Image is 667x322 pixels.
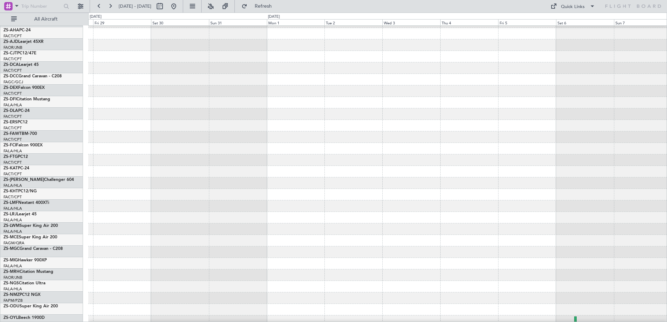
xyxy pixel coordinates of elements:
[3,155,18,159] span: ZS-FTG
[382,19,440,25] div: Wed 3
[3,316,18,320] span: ZS-OYL
[267,19,325,25] div: Mon 1
[440,19,498,25] div: Thu 4
[3,143,43,147] a: ZS-FCIFalcon 900EX
[3,86,45,90] a: ZS-DEXFalcon 900EX
[3,132,19,136] span: ZS-FAW
[3,270,53,274] a: ZS-MRHCitation Mustang
[3,79,23,85] a: FAGC/GCJ
[90,14,102,20] div: [DATE]
[3,68,22,73] a: FACT/CPT
[209,19,267,25] div: Sun 31
[3,28,31,32] a: ZS-AHAPC-24
[3,166,29,170] a: ZS-KATPC-24
[3,212,37,216] a: ZS-LRJLearjet 45
[3,217,22,223] a: FALA/HLA
[21,1,61,11] input: Trip Number
[3,247,20,251] span: ZS-MGC
[3,40,18,44] span: ZS-AJD
[3,247,63,251] a: ZS-MGCGrand Caravan - C208
[3,270,20,274] span: ZS-MRH
[3,63,39,67] a: ZS-DCALearjet 45
[3,63,19,67] span: ZS-DCA
[3,281,45,285] a: ZS-NGSCitation Ultra
[238,1,280,12] button: Refresh
[3,298,23,303] a: FAPM/PZB
[3,263,22,269] a: FALA/HLA
[3,166,18,170] span: ZS-KAT
[3,240,24,246] a: FAGM/QRA
[3,28,19,32] span: ZS-AHA
[3,120,28,124] a: ZS-ERSPC12
[3,178,74,182] a: ZS-[PERSON_NAME]Challenger 604
[249,4,278,9] span: Refresh
[93,19,151,25] div: Fri 29
[3,194,22,200] a: FACT/CPT
[3,235,19,239] span: ZS-MCE
[3,40,44,44] a: ZS-AJDLearjet 45XR
[268,14,280,20] div: [DATE]
[119,3,151,9] span: [DATE] - [DATE]
[324,19,382,25] div: Tue 2
[3,206,22,211] a: FALA/HLA
[3,224,20,228] span: ZS-LWM
[3,183,22,188] a: FALA/HLA
[3,178,44,182] span: ZS-[PERSON_NAME]
[3,102,22,108] a: FALA/HLA
[3,56,22,62] a: FACT/CPT
[3,51,17,55] span: ZS-CJT
[3,293,40,297] a: ZS-NMZPC12 NGX
[547,1,599,12] button: Quick Links
[8,14,76,25] button: All Aircraft
[3,160,22,165] a: FACT/CPT
[3,91,22,96] a: FACT/CPT
[3,189,18,193] span: ZS-KHT
[3,286,22,292] a: FALA/HLA
[3,201,49,205] a: ZS-LMFNextant 400XTi
[18,17,74,22] span: All Aircraft
[3,51,36,55] a: ZS-CJTPC12/47E
[3,74,18,78] span: ZS-DCC
[3,114,22,119] a: FACT/CPT
[3,316,45,320] a: ZS-OYLBeech 1900D
[3,74,62,78] a: ZS-DCCGrand Caravan - C208
[3,258,47,262] a: ZS-MIGHawker 900XP
[3,143,16,147] span: ZS-FCI
[3,137,22,142] a: FACT/CPT
[3,229,22,234] a: FALA/HLA
[3,171,22,177] a: FACT/CPT
[3,125,22,131] a: FACT/CPT
[3,281,19,285] span: ZS-NGS
[3,97,16,101] span: ZS-DFI
[3,258,18,262] span: ZS-MIG
[498,19,556,25] div: Fri 5
[3,224,58,228] a: ZS-LWMSuper King Air 200
[3,120,17,124] span: ZS-ERS
[3,45,22,50] a: FAOR/JNB
[3,293,20,297] span: ZS-NMZ
[3,304,58,308] a: ZS-ODUSuper King Air 200
[3,235,57,239] a: ZS-MCESuper King Air 200
[3,189,37,193] a: ZS-KHTPC12/NG
[3,86,18,90] span: ZS-DEX
[3,304,20,308] span: ZS-ODU
[3,33,22,39] a: FACT/CPT
[3,148,22,154] a: FALA/HLA
[151,19,209,25] div: Sat 30
[556,19,614,25] div: Sat 6
[3,201,18,205] span: ZS-LMF
[561,3,585,10] div: Quick Links
[3,97,50,101] a: ZS-DFICitation Mustang
[3,155,28,159] a: ZS-FTGPC12
[3,109,18,113] span: ZS-DLA
[3,275,22,280] a: FAOR/JNB
[3,132,37,136] a: ZS-FAWTBM-700
[3,109,30,113] a: ZS-DLAPC-24
[3,212,17,216] span: ZS-LRJ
